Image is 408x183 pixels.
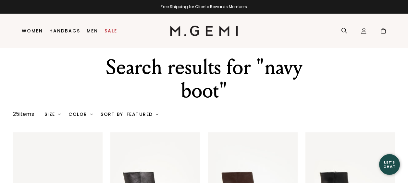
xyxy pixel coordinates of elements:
div: 25 items [13,110,34,118]
img: chevron-down.svg [58,113,61,116]
div: Sort By: Featured [101,112,158,117]
div: Search results for "navy boot" [84,56,325,103]
img: chevron-down.svg [90,113,93,116]
a: Men [87,28,98,33]
a: Handbags [49,28,80,33]
img: chevron-down.svg [156,113,158,116]
div: Let's Chat [379,160,400,168]
img: M.Gemi [170,26,238,36]
a: Women [22,28,43,33]
div: Size [44,112,61,117]
div: Color [68,112,93,117]
a: Sale [105,28,117,33]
